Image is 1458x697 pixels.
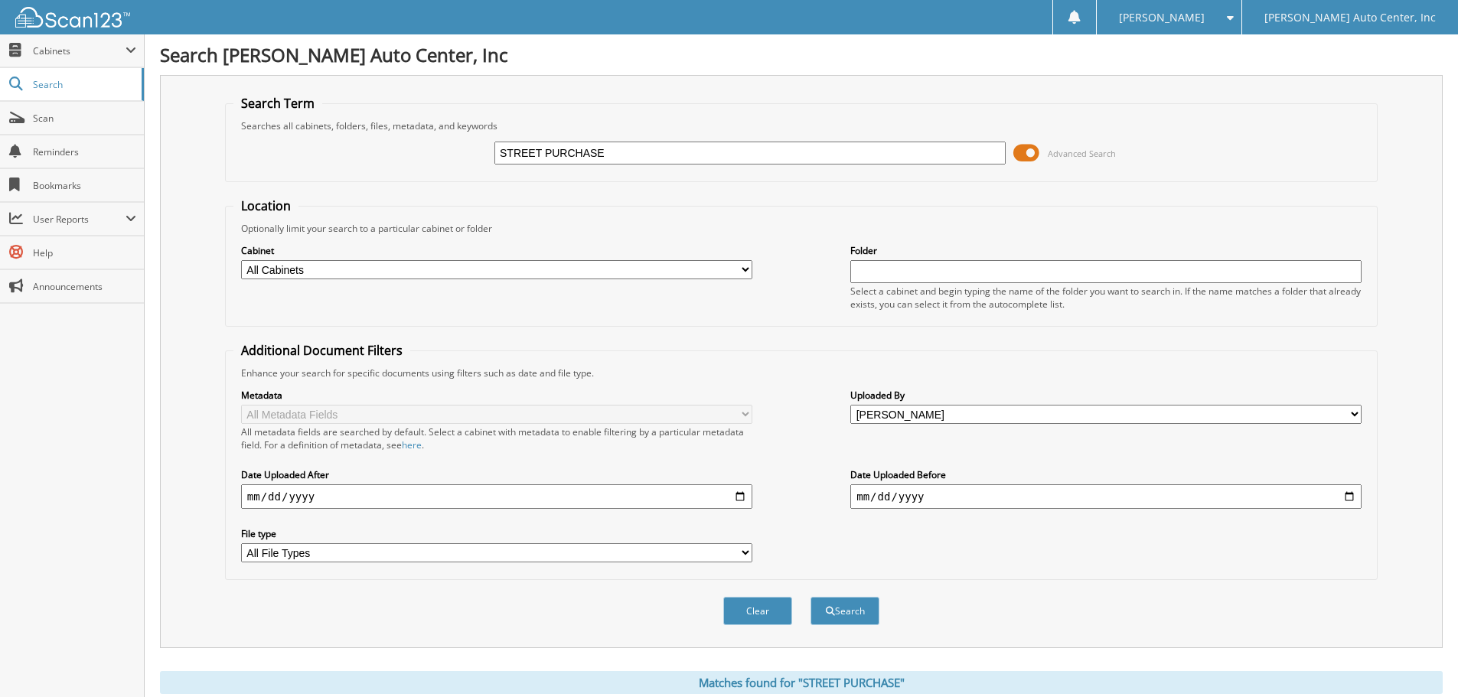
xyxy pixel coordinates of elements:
[233,119,1369,132] div: Searches all cabinets, folders, files, metadata, and keywords
[241,244,752,257] label: Cabinet
[160,42,1443,67] h1: Search [PERSON_NAME] Auto Center, Inc
[233,366,1369,379] div: Enhance your search for specific documents using filters such as date and file type.
[241,389,752,402] label: Metadata
[33,213,126,226] span: User Reports
[233,222,1369,235] div: Optionally limit your search to a particular cabinet or folder
[241,468,752,481] label: Date Uploaded After
[160,671,1443,694] div: Matches found for "STREET PURCHASE"
[1119,13,1205,22] span: [PERSON_NAME]
[850,468,1362,481] label: Date Uploaded Before
[241,484,752,509] input: start
[233,95,322,112] legend: Search Term
[241,425,752,451] div: All metadata fields are searched by default. Select a cabinet with metadata to enable filtering b...
[241,527,752,540] label: File type
[850,285,1362,311] div: Select a cabinet and begin typing the name of the folder you want to search in. If the name match...
[850,389,1362,402] label: Uploaded By
[1264,13,1436,22] span: [PERSON_NAME] Auto Center, Inc
[33,280,136,293] span: Announcements
[850,484,1362,509] input: end
[33,246,136,259] span: Help
[233,197,298,214] legend: Location
[15,7,130,28] img: scan123-logo-white.svg
[811,597,879,625] button: Search
[723,597,792,625] button: Clear
[850,244,1362,257] label: Folder
[1048,148,1116,159] span: Advanced Search
[33,112,136,125] span: Scan
[33,179,136,192] span: Bookmarks
[233,342,410,359] legend: Additional Document Filters
[33,145,136,158] span: Reminders
[33,78,134,91] span: Search
[402,438,422,451] a: here
[33,44,126,57] span: Cabinets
